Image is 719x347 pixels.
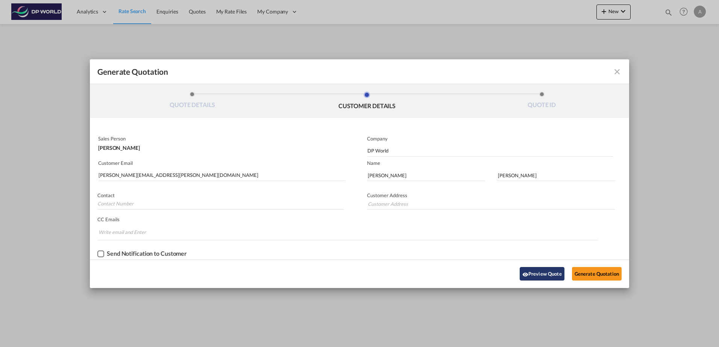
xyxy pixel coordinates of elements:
[367,192,407,198] span: Customer Address
[99,226,155,238] input: Chips input.
[98,142,344,151] div: [PERSON_NAME]
[107,250,187,257] div: Send Notification to Customer
[97,250,187,258] md-checkbox: Checkbox No Ink
[98,136,344,142] p: Sales Person
[105,92,280,112] li: QUOTE DETAILS
[97,67,168,77] span: Generate Quotation
[520,267,564,281] button: icon-eyePreview Quote
[367,170,485,181] input: First Name
[97,198,344,210] input: Contact Number
[367,136,613,142] p: Company
[522,272,528,278] md-icon: icon-eye
[97,225,598,240] md-chips-wrap: Chips container. Enter the text area, then type text, and press enter to add a chip.
[367,198,615,210] input: Customer Address
[280,92,455,112] li: CUSTOMER DETAILS
[98,160,346,166] p: Customer Email
[497,170,615,181] input: Last Name
[367,160,629,166] p: Name
[97,216,598,222] p: CC Emails
[454,92,629,112] li: QUOTE ID
[572,267,622,281] button: Generate Quotation
[613,67,622,76] md-icon: icon-close fg-AAA8AD cursor m-0
[97,192,344,198] p: Contact
[367,145,613,157] input: Company Name
[99,170,346,181] input: Search by Customer Name/Email Id/Company
[90,59,629,288] md-dialog: Generate QuotationQUOTE ...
